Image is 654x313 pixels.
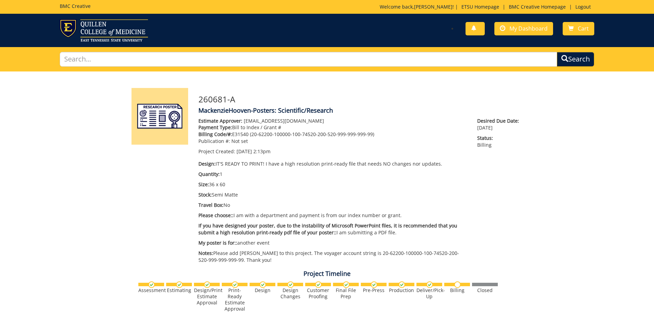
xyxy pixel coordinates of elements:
[232,281,238,288] img: checkmark
[198,202,223,208] span: Travel Box:
[333,287,359,300] div: Final File Prep
[198,124,232,131] span: Payment Type:
[563,22,594,35] a: Cart
[494,22,553,35] a: My Dashboard
[477,135,523,142] span: Status:
[315,281,322,288] img: checkmark
[414,3,452,10] a: [PERSON_NAME]
[194,287,220,306] div: Design/Print Estimate Approval
[198,171,467,178] p: 1
[198,124,467,131] p: Bill to Index / Grant #
[477,135,523,148] p: Billing
[131,88,188,145] img: Product featured image
[380,3,594,10] p: Welcome back, ! | | |
[198,171,220,177] span: Quantity:
[198,118,242,124] span: Estimate Approver:
[204,281,210,288] img: checkmark
[198,131,232,137] span: Billing Code/#:
[198,118,467,124] p: [EMAIL_ADDRESS][DOMAIN_NAME]
[399,281,405,288] img: checkmark
[361,287,387,293] div: Pre-Press
[198,191,212,198] span: Stock:
[458,3,503,10] a: ETSU Homepage
[198,250,213,256] span: Notes:
[371,281,377,288] img: checkmark
[198,107,523,114] h4: MackenzieHooven-Posters: Scientific/Research
[426,281,433,288] img: checkmark
[198,160,216,167] span: Design:
[148,281,155,288] img: checkmark
[237,148,271,155] span: [DATE] 2:13pm
[222,287,248,312] div: Print-Ready Estimate Approval
[198,95,523,104] h3: 260681-A
[198,160,467,167] p: IT'S READY TO PRINT! I have a high resolution print-ready file that needs NO changes nor updates.
[198,138,230,144] span: Publication #:
[198,222,467,236] p: I am submitting a PDF file.
[60,52,558,67] input: Search...
[198,239,467,246] p: another event
[416,287,442,300] div: Deliver/Pick-Up
[198,250,467,264] p: Please add [PERSON_NAME] to this project. The voyager account string is 20-62200-100000-100-74520...
[198,222,457,236] span: If you have designed your poster, due to the instability of Microsoft PowerPoint files, it is rec...
[509,25,548,32] span: My Dashboard
[505,3,569,10] a: BMC Creative Homepage
[305,287,331,300] div: Customer Proofing
[444,287,470,293] div: Billing
[198,202,467,209] p: No
[557,52,594,67] button: Search
[166,287,192,293] div: Estimating
[572,3,594,10] a: Logout
[198,181,209,188] span: Size:
[198,181,467,188] p: 36 x 60
[60,3,91,9] h5: BMC Creative
[176,281,183,288] img: checkmark
[198,148,235,155] span: Project Created:
[260,281,266,288] img: checkmark
[389,287,414,293] div: Production
[198,191,467,198] p: Semi Matte
[578,25,589,32] span: Cart
[277,287,303,300] div: Design Changes
[343,281,349,288] img: checkmark
[198,131,467,138] p: E31540 (20-62200-100000-100-74520-200-520-999-999-999-99)
[477,118,523,131] p: [DATE]
[198,212,233,219] span: Please choose::
[126,270,528,277] h4: Project Timeline
[454,281,461,288] img: no
[198,239,237,246] span: My poster is for::
[138,287,164,293] div: Assessment
[472,287,498,293] div: Closed
[250,287,275,293] div: Design
[477,118,523,124] span: Desired Due Date:
[198,212,467,219] p: I am with a department and payment is from our index number or grant.
[60,19,148,42] img: ETSU logo
[231,138,248,144] span: Not set
[287,281,294,288] img: checkmark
